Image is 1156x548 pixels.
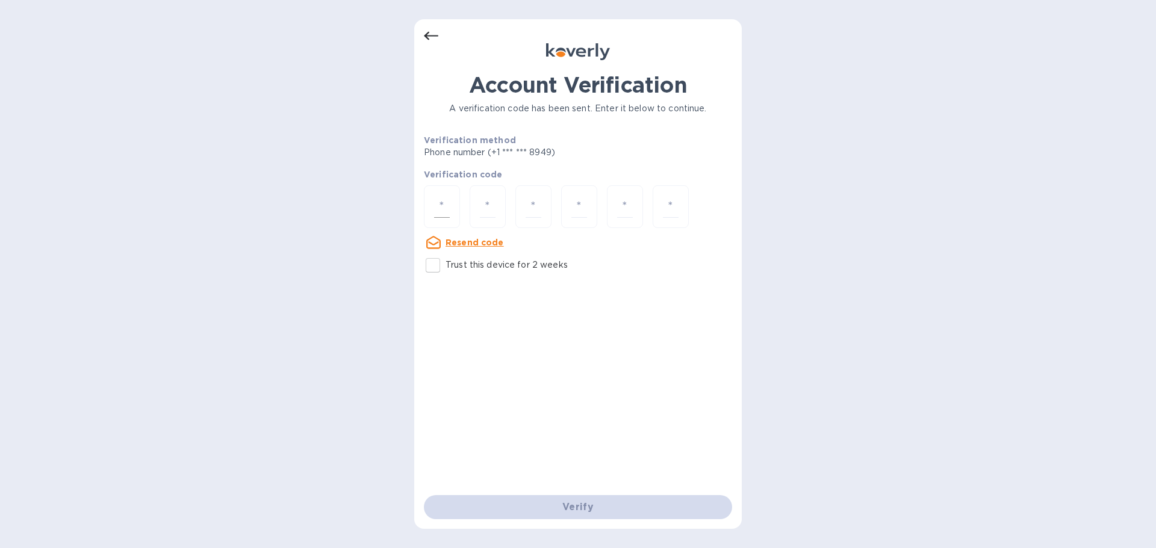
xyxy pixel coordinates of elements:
p: Trust this device for 2 weeks [446,259,568,271]
p: Verification code [424,168,732,180]
p: A verification code has been sent. Enter it below to continue. [424,102,732,115]
u: Resend code [446,238,504,247]
b: Verification method [424,135,516,145]
p: Phone number (+1 *** *** 8949) [424,146,647,159]
h1: Account Verification [424,72,732,97]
